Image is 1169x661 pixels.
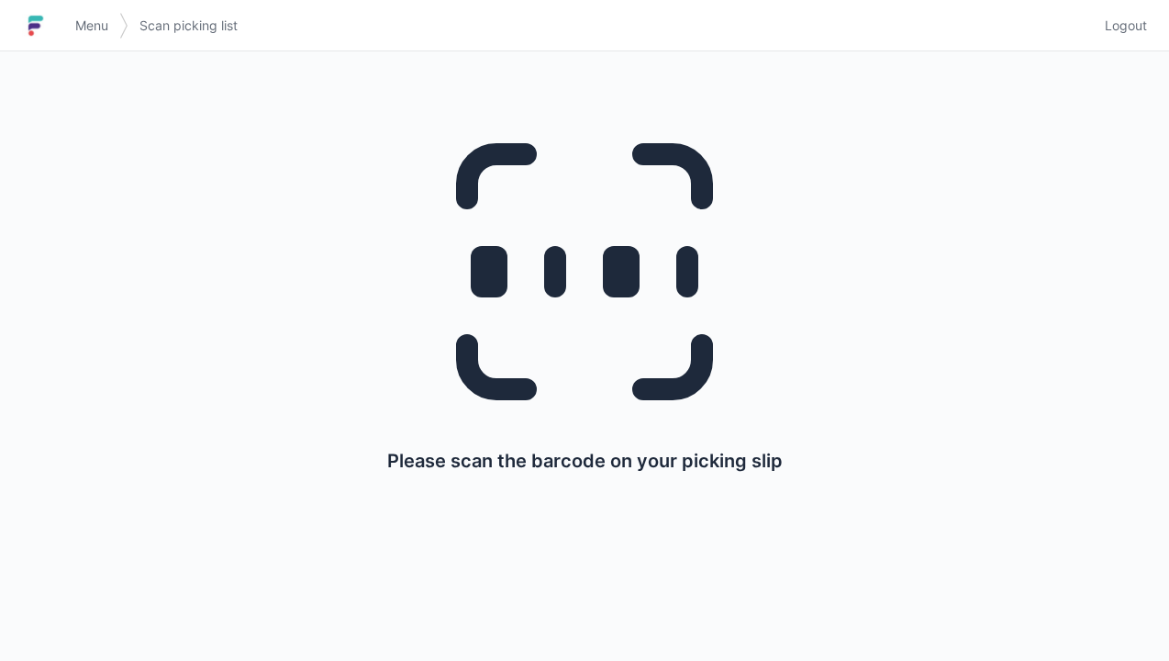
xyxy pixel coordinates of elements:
p: Please scan the barcode on your picking slip [387,448,783,474]
span: Menu [75,17,108,35]
a: Scan picking list [128,9,249,42]
img: logo-small.jpg [22,11,50,40]
img: svg> [119,4,128,48]
a: Menu [64,9,119,42]
span: Scan picking list [139,17,238,35]
span: Logout [1105,17,1147,35]
a: Logout [1094,9,1147,42]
